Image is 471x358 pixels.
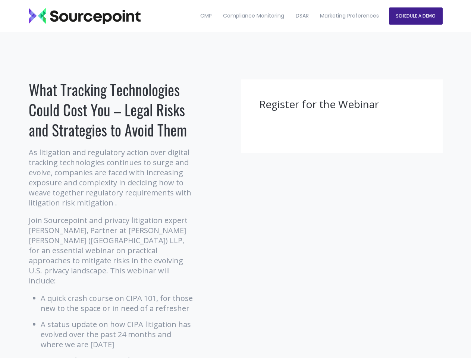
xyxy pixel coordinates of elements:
[41,293,195,313] li: A quick crash course on CIPA 101, for those new to the space or in need of a refresher
[29,215,195,286] p: Join Sourcepoint and privacy litigation expert [PERSON_NAME], Partner at [PERSON_NAME] [PERSON_NA...
[29,147,195,208] p: As litigation and regulatory action over digital tracking technologies continues to surge and evo...
[41,319,195,349] li: A status update on how CIPA litigation has evolved over the past 24 months and where we are [DATE]
[259,97,425,112] h3: Register for the Webinar
[29,8,141,24] img: Sourcepoint_logo_black_transparent (2)-2
[29,79,195,140] h1: What Tracking Technologies Could Cost You – Legal Risks and Strategies to Avoid Them
[389,7,443,25] a: SCHEDULE A DEMO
